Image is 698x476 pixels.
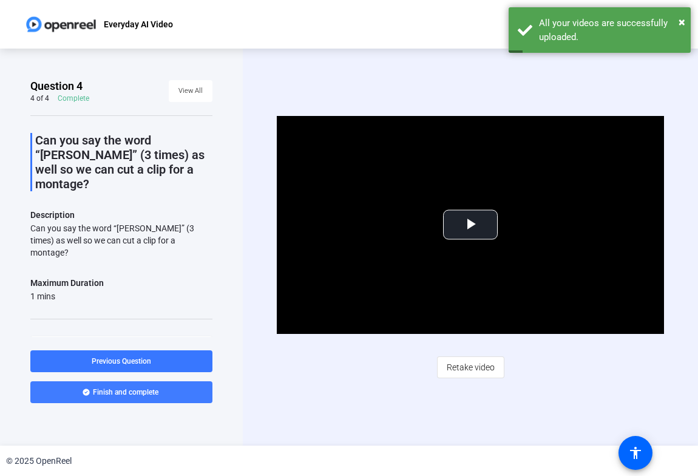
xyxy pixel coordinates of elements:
p: Can you say the word “[PERSON_NAME]” (3 times) as well so we can cut a clip for a montage? [35,133,212,191]
span: View All [178,82,203,100]
div: All your videos are successfully uploaded. [539,16,682,44]
button: Previous Question [30,350,212,372]
div: Maximum Duration [30,276,104,290]
div: Complete [58,93,89,103]
p: Description [30,208,212,222]
span: Finish and complete [93,387,158,397]
div: Can you say the word “[PERSON_NAME]” (3 times) as well so we can cut a clip for a montage? [30,222,212,259]
div: Video Player [277,116,664,334]
button: View All [169,80,212,102]
mat-icon: accessibility [628,446,643,460]
p: Everyday AI Video [104,17,173,32]
span: Previous Question [92,357,151,365]
div: 4 of 4 [30,93,49,103]
span: Question 4 [30,79,83,93]
button: Finish and complete [30,381,212,403]
button: Play Video [443,210,498,240]
button: Close [679,13,685,31]
div: 1 mins [30,290,104,302]
span: Retake video [447,356,495,379]
div: © 2025 OpenReel [6,455,72,467]
span: × [679,15,685,29]
img: OpenReel logo [24,12,98,36]
button: Retake video [437,356,504,378]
